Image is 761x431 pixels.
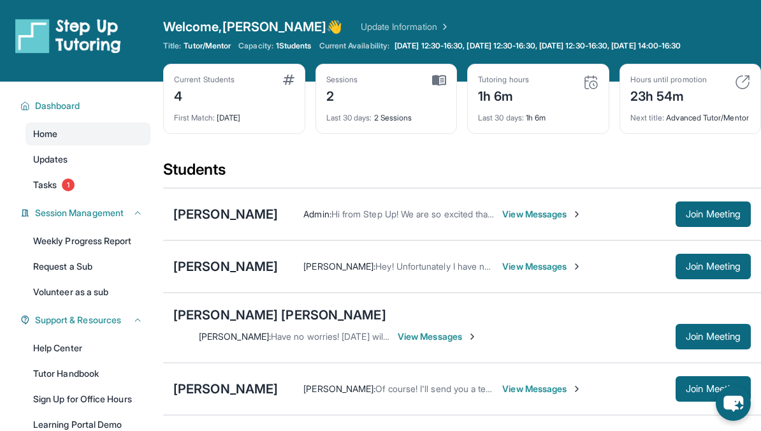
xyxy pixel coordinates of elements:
span: 1 Students [276,41,312,51]
img: logo [15,18,121,54]
div: 2 Sessions [326,105,447,123]
img: Chevron-Right [572,384,582,394]
button: Join Meeting [676,254,751,279]
div: 2 [326,85,358,105]
div: Tutoring hours [478,75,529,85]
a: Volunteer as a sub [25,281,150,303]
span: Home [33,128,57,140]
span: [PERSON_NAME] : [303,261,375,272]
span: Tutor/Mentor [184,41,231,51]
span: View Messages [502,260,582,273]
button: chat-button [716,386,751,421]
img: Chevron-Right [572,261,582,272]
span: View Messages [502,383,582,395]
span: Join Meeting [686,333,741,340]
span: Join Meeting [686,263,741,270]
button: Support & Resources [30,314,143,326]
div: Advanced Tutor/Mentor [630,105,751,123]
span: Of course! I'll send you a text [DATE] to confirm the session [375,383,615,394]
div: [PERSON_NAME] [173,205,278,223]
a: [DATE] 12:30-16:30, [DATE] 12:30-16:30, [DATE] 12:30-16:30, [DATE] 14:00-16:30 [392,41,683,51]
span: View Messages [398,330,477,343]
span: Dashboard [35,99,80,112]
span: Join Meeting [686,210,741,218]
span: Updates [33,153,68,166]
div: 1h 6m [478,105,598,123]
div: 1h 6m [478,85,529,105]
div: Hours until promotion [630,75,707,85]
img: card [432,75,446,86]
div: 23h 54m [630,85,707,105]
button: Session Management [30,207,143,219]
span: Welcome, [PERSON_NAME] 👋 [163,18,343,36]
span: Last 30 days : [478,113,524,122]
a: Weekly Progress Report [25,230,150,252]
img: card [583,75,598,90]
span: Title: [163,41,181,51]
span: Session Management [35,207,124,219]
span: [PERSON_NAME] : [303,383,375,394]
a: Home [25,122,150,145]
span: Next title : [630,113,665,122]
span: Current Availability: [319,41,389,51]
img: Chevron-Right [572,209,582,219]
div: Current Students [174,75,235,85]
img: card [735,75,750,90]
span: View Messages [502,208,582,221]
button: Join Meeting [676,376,751,402]
a: Updates [25,148,150,171]
div: [PERSON_NAME] [173,380,278,398]
div: 4 [174,85,235,105]
div: Students [163,159,761,187]
div: [PERSON_NAME] [PERSON_NAME] [173,306,386,324]
div: Sessions [326,75,358,85]
button: Dashboard [30,99,143,112]
a: Sign Up for Office Hours [25,388,150,411]
img: Chevron Right [437,20,450,33]
button: Join Meeting [676,324,751,349]
img: card [283,75,294,85]
span: Support & Resources [35,314,121,326]
button: Join Meeting [676,201,751,227]
span: Capacity: [238,41,273,51]
span: Tasks [33,179,57,191]
span: Join Meeting [686,385,741,393]
div: [DATE] [174,105,294,123]
a: Update Information [361,20,450,33]
span: [DATE] 12:30-16:30, [DATE] 12:30-16:30, [DATE] 12:30-16:30, [DATE] 14:00-16:30 [395,41,681,51]
span: Admin : [303,208,331,219]
span: [PERSON_NAME] : [199,331,271,342]
a: Request a Sub [25,255,150,278]
img: Chevron-Right [467,332,477,342]
span: Last 30 days : [326,113,372,122]
span: 1 [62,179,75,191]
a: Tutor Handbook [25,362,150,385]
a: Tasks1 [25,173,150,196]
span: First Match : [174,113,215,122]
a: Help Center [25,337,150,360]
div: [PERSON_NAME] [173,258,278,275]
